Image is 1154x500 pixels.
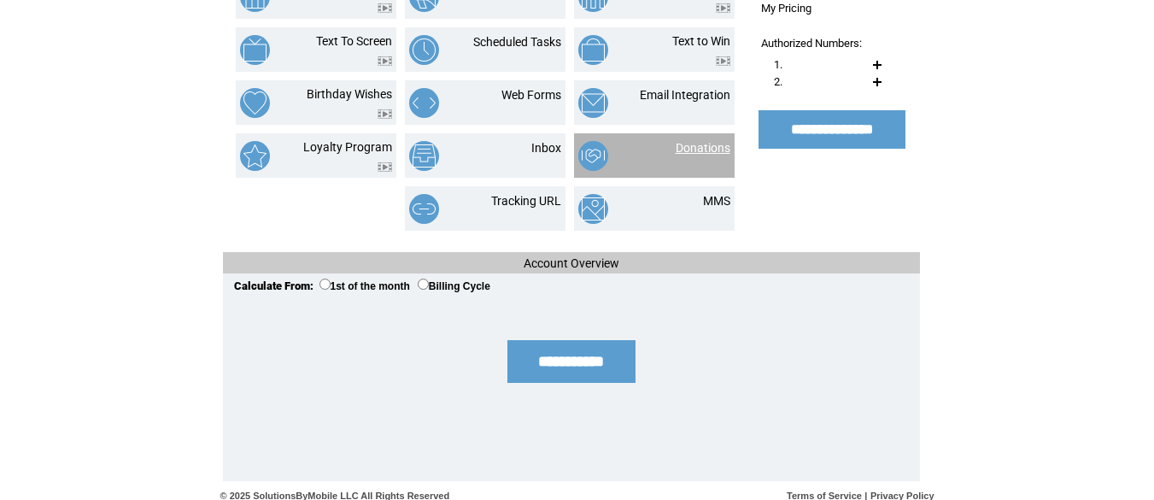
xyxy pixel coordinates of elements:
img: web-forms.png [409,88,439,118]
img: text-to-win.png [578,35,608,65]
a: Donations [676,141,730,155]
span: 2. [774,75,782,88]
img: video.png [378,56,392,66]
img: text-to-screen.png [240,35,270,65]
img: video.png [378,3,392,13]
img: loyalty-program.png [240,141,270,171]
span: Account Overview [524,256,619,270]
img: video.png [716,3,730,13]
a: Scheduled Tasks [473,35,561,49]
label: 1st of the month [319,280,410,292]
img: video.png [378,109,392,119]
span: Calculate From: [234,279,313,292]
a: Loyalty Program [303,140,392,154]
img: mms.png [578,194,608,224]
input: Billing Cycle [418,279,429,290]
a: Inbox [531,141,561,155]
img: birthday-wishes.png [240,88,270,118]
span: 1. [774,58,782,71]
img: inbox.png [409,141,439,171]
img: email-integration.png [578,88,608,118]
a: Email Integration [640,88,730,102]
a: Text To Screen [316,34,392,48]
span: Authorized Numbers: [761,37,862,50]
label: Billing Cycle [418,280,490,292]
img: video.png [378,162,392,172]
a: My Pricing [761,2,811,15]
a: MMS [703,194,730,208]
input: 1st of the month [319,279,331,290]
img: scheduled-tasks.png [409,35,439,65]
img: video.png [716,56,730,66]
img: tracking-url.png [409,194,439,224]
a: Birthday Wishes [307,87,392,101]
img: donations.png [578,141,608,171]
a: Text to Win [672,34,730,48]
a: Tracking URL [491,194,561,208]
a: Web Forms [501,88,561,102]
